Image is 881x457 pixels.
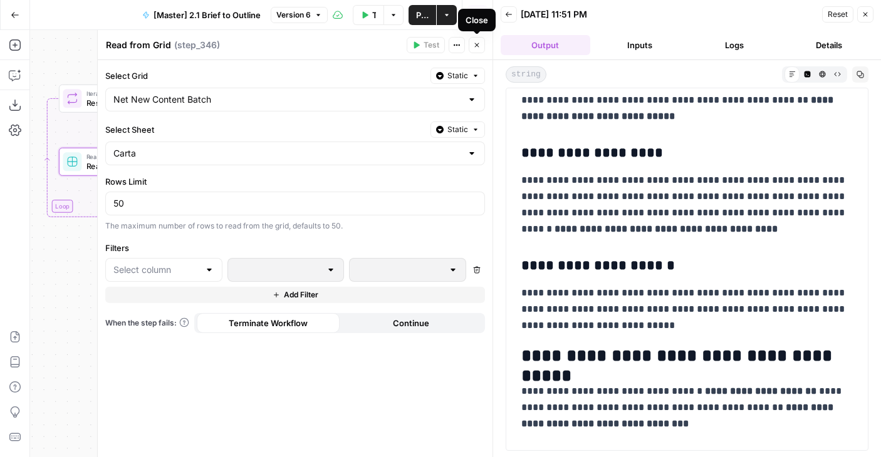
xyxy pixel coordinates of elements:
button: Static [430,121,485,138]
span: Read from Grid [86,160,201,172]
button: [Master] 2.1 Brief to Outline [135,5,268,25]
span: Static [447,70,468,81]
button: Continue [340,313,482,333]
label: Select Grid [105,69,425,82]
span: Static [447,124,468,135]
button: Output [501,35,590,55]
button: Reset [822,6,853,23]
button: Version 6 [271,7,328,23]
span: Test Workflow [372,9,376,21]
input: Carta [113,147,462,160]
label: Select Sheet [105,123,425,136]
span: ( step_346 ) [174,39,220,51]
span: Version 6 [276,9,311,21]
button: Publish [409,5,436,25]
a: When the step fails: [105,317,189,329]
button: Test [407,37,445,53]
div: Complete [59,211,241,224]
span: string [506,66,546,83]
span: Publish [416,9,429,21]
label: Rows Limit [105,175,485,188]
button: Inputs [595,35,685,55]
span: Iteration [86,88,202,98]
button: Static [430,68,485,84]
span: Continue [393,317,429,329]
button: Details [784,35,873,55]
input: Select column [113,264,199,276]
button: Test Workflow [353,5,383,25]
span: Add Filter [284,289,318,300]
input: Net New Content Batch [113,93,462,106]
div: Read from GridRead from GridStep 346 [59,148,241,176]
span: [Master] 2.1 Brief to Outline [154,9,261,21]
span: Research every company in the list [86,97,202,109]
label: Filters [105,242,485,254]
span: Read from Grid [86,151,201,161]
button: Logs [690,35,779,55]
span: Terminate Workflow [229,317,308,329]
textarea: Read from Grid [106,39,171,51]
div: Close [466,14,488,26]
span: Reset [828,9,848,20]
div: The maximum number of rows to read from the grid, defaults to 50. [105,220,485,232]
div: LoopIterationResearch every company in the listStep 341 [59,85,241,113]
button: Add Filter [105,287,485,303]
span: Test [424,39,439,51]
